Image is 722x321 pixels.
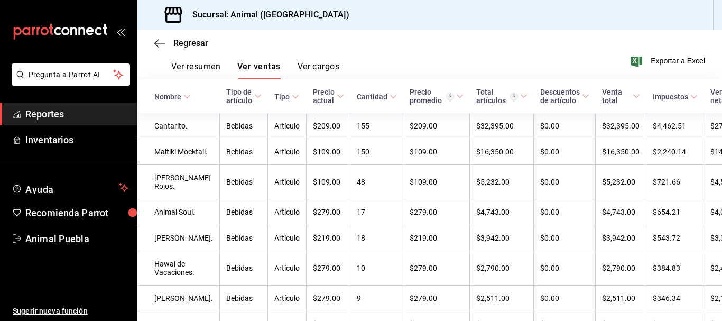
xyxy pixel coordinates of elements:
span: Pregunta a Parrot AI [29,69,114,80]
td: Bebidas [220,165,268,199]
div: navigation tabs [171,61,339,79]
span: Reportes [25,107,128,121]
td: $109.00 [403,165,470,199]
td: Artículo [268,286,307,311]
span: Precio actual [313,88,344,105]
td: $384.83 [646,251,704,286]
button: Regresar [154,38,208,48]
td: $209.00 [307,113,350,139]
span: Total artículos [476,88,527,105]
td: 10 [350,251,403,286]
td: $279.00 [307,199,350,225]
td: Bebidas [220,199,268,225]
td: Cantarito. [137,113,220,139]
td: 9 [350,286,403,311]
td: $219.00 [403,225,470,251]
td: Artículo [268,251,307,286]
td: Artículo [268,139,307,165]
td: $2,511.00 [470,286,534,311]
td: 18 [350,225,403,251]
td: $346.34 [646,286,704,311]
td: $16,350.00 [596,139,646,165]
td: $721.66 [646,165,704,199]
svg: El total artículos considera cambios de precios en los artículos así como costos adicionales por ... [510,93,518,100]
td: $209.00 [403,113,470,139]
td: Bebidas [220,251,268,286]
div: Nombre [154,93,181,101]
td: $279.00 [403,251,470,286]
td: Animal Soul. [137,199,220,225]
td: $219.00 [307,225,350,251]
span: Inventarios [25,133,128,147]
td: $109.00 [307,139,350,165]
button: Ver cargos [298,61,340,79]
td: 150 [350,139,403,165]
td: $5,232.00 [596,165,646,199]
td: $4,743.00 [596,199,646,225]
td: $3,942.00 [470,225,534,251]
td: 48 [350,165,403,199]
a: Pregunta a Parrot AI [7,77,130,88]
span: Descuentos de artículo [540,88,589,105]
div: Tipo [274,93,290,101]
div: Venta total [602,88,631,105]
span: Regresar [173,38,208,48]
td: 17 [350,199,403,225]
span: Tipo [274,93,299,101]
td: Maitiki Mocktail. [137,139,220,165]
div: Precio promedio [410,88,454,105]
button: Pregunta a Parrot AI [12,63,130,86]
span: Tipo de artículo [226,88,262,105]
td: Artículo [268,165,307,199]
span: Cantidad [357,93,397,101]
td: Bebidas [220,139,268,165]
td: [PERSON_NAME]. [137,286,220,311]
td: $16,350.00 [470,139,534,165]
div: Precio actual [313,88,335,105]
span: Sugerir nueva función [13,306,128,317]
span: Recomienda Parrot [25,206,128,220]
h3: Sucursal: Animal ([GEOGRAPHIC_DATA]) [184,8,349,21]
svg: Precio promedio = Total artículos / cantidad [446,93,454,100]
td: $2,511.00 [596,286,646,311]
td: $279.00 [403,286,470,311]
span: Impuestos [653,93,698,101]
td: $279.00 [307,251,350,286]
span: Nombre [154,93,191,101]
td: Bebidas [220,225,268,251]
td: $32,395.00 [470,113,534,139]
td: [PERSON_NAME] Rojos. [137,165,220,199]
span: Animal Puebla [25,232,128,246]
div: Cantidad [357,93,387,101]
td: $654.21 [646,199,704,225]
button: open_drawer_menu [116,27,125,36]
td: $2,790.00 [596,251,646,286]
td: $0.00 [534,165,596,199]
td: $4,743.00 [470,199,534,225]
div: Impuestos [653,93,688,101]
button: Exportar a Excel [633,54,705,67]
td: Artículo [268,225,307,251]
td: $2,790.00 [470,251,534,286]
td: $0.00 [534,139,596,165]
td: $279.00 [307,286,350,311]
div: Total artículos [476,88,518,105]
td: $279.00 [403,199,470,225]
div: Descuentos de artículo [540,88,580,105]
td: $0.00 [534,251,596,286]
td: $2,240.14 [646,139,704,165]
td: $109.00 [403,139,470,165]
td: Bebidas [220,113,268,139]
td: $3,942.00 [596,225,646,251]
td: $5,232.00 [470,165,534,199]
td: $0.00 [534,286,596,311]
span: Precio promedio [410,88,464,105]
span: Venta total [602,88,640,105]
span: Ayuda [25,181,115,194]
td: $543.72 [646,225,704,251]
td: 155 [350,113,403,139]
td: $4,462.51 [646,113,704,139]
div: Tipo de artículo [226,88,252,105]
td: Artículo [268,113,307,139]
td: Hawai de Vacaciones. [137,251,220,286]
